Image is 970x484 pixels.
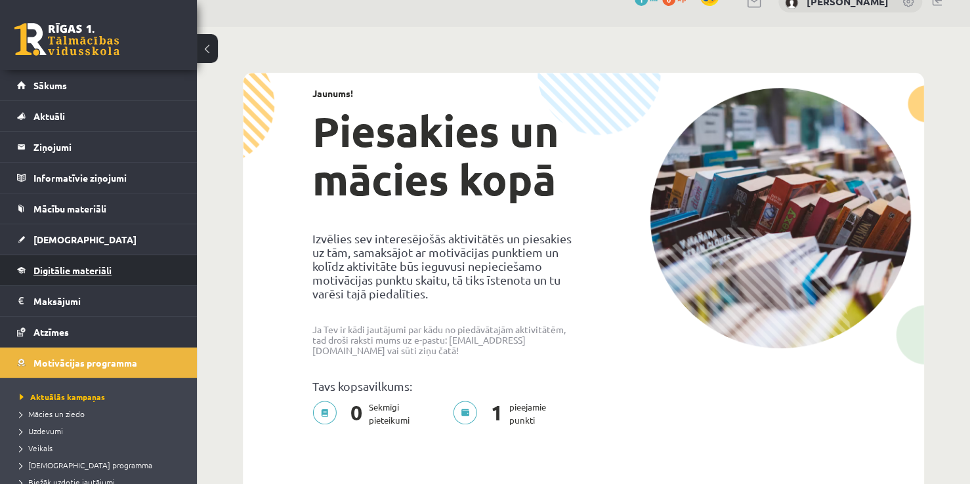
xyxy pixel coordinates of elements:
[33,203,106,214] span: Mācību materiāli
[33,233,137,245] span: [DEMOGRAPHIC_DATA]
[344,401,369,427] span: 0
[20,442,184,454] a: Veikals
[312,401,417,427] p: Sekmīgi pieteikumi
[33,357,137,369] span: Motivācijas programma
[312,107,574,204] h1: Piesakies un mācies kopā
[312,379,574,393] p: Tavs kopsavilkums:
[33,326,69,338] span: Atzīmes
[20,392,105,402] span: Aktuālās kampaņas
[312,324,574,355] p: Ja Tev ir kādi jautājumi par kādu no piedāvātajām aktivitātēm, tad droši raksti mums uz e-pastu: ...
[33,264,112,276] span: Digitālie materiāli
[17,317,180,347] a: Atzīmes
[33,110,65,122] span: Aktuāli
[17,255,180,285] a: Digitālie materiāli
[20,391,184,403] a: Aktuālās kampaņas
[14,23,119,56] a: Rīgas 1. Tālmācības vidusskola
[20,460,152,470] span: [DEMOGRAPHIC_DATA] programma
[20,426,63,436] span: Uzdevumi
[33,132,180,162] legend: Ziņojumi
[17,348,180,378] a: Motivācijas programma
[20,425,184,437] a: Uzdevumi
[17,193,180,224] a: Mācību materiāli
[650,88,911,348] img: campaign-image-1c4f3b39ab1f89d1fca25a8facaab35ebc8e40cf20aedba61fd73fb4233361ac.png
[17,163,180,193] a: Informatīvie ziņojumi
[484,401,509,427] span: 1
[20,408,184,420] a: Mācies un ziedo
[17,101,180,131] a: Aktuāli
[33,286,180,316] legend: Maksājumi
[20,443,53,453] span: Veikals
[312,87,353,99] strong: Jaunums!
[17,286,180,316] a: Maksājumi
[312,232,574,300] p: Izvēlies sev interesējošās aktivitātēs un piesakies uz tām, samaksājot ar motivācijas punktiem un...
[33,163,180,193] legend: Informatīvie ziņojumi
[17,132,180,162] a: Ziņojumi
[17,224,180,254] a: [DEMOGRAPHIC_DATA]
[453,401,554,427] p: pieejamie punkti
[33,79,67,91] span: Sākums
[20,459,184,471] a: [DEMOGRAPHIC_DATA] programma
[17,70,180,100] a: Sākums
[20,409,85,419] span: Mācies un ziedo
